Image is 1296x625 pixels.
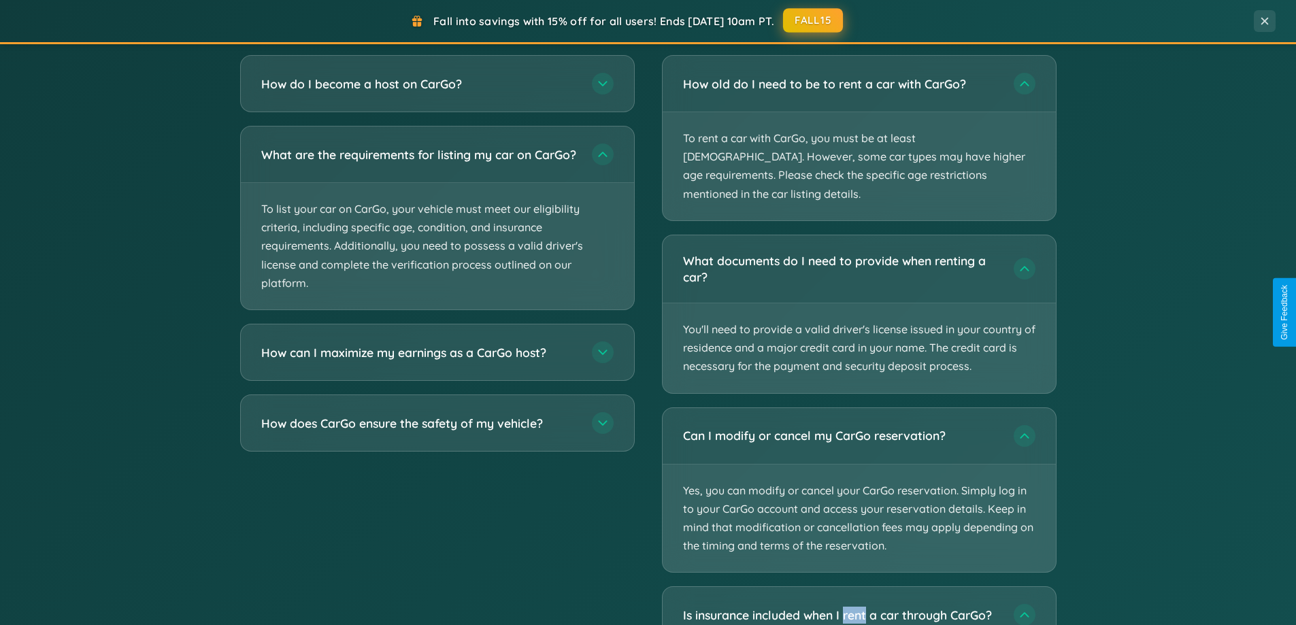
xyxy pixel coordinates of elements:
p: To list your car on CarGo, your vehicle must meet our eligibility criteria, including specific ag... [241,183,634,309]
div: Give Feedback [1280,285,1289,340]
h3: What documents do I need to provide when renting a car? [683,252,1000,286]
p: To rent a car with CarGo, you must be at least [DEMOGRAPHIC_DATA]. However, some car types may ha... [663,112,1056,220]
h3: What are the requirements for listing my car on CarGo? [261,146,578,163]
span: Fall into savings with 15% off for all users! Ends [DATE] 10am PT. [433,14,774,28]
h3: How old do I need to be to rent a car with CarGo? [683,75,1000,92]
h3: Can I modify or cancel my CarGo reservation? [683,427,1000,444]
h3: How does CarGo ensure the safety of my vehicle? [261,415,578,432]
h3: How can I maximize my earnings as a CarGo host? [261,344,578,361]
h3: How do I become a host on CarGo? [261,75,578,92]
h3: Is insurance included when I rent a car through CarGo? [683,607,1000,624]
p: Yes, you can modify or cancel your CarGo reservation. Simply log in to your CarGo account and acc... [663,464,1056,573]
p: You'll need to provide a valid driver's license issued in your country of residence and a major c... [663,303,1056,393]
button: FALL15 [783,8,843,33]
